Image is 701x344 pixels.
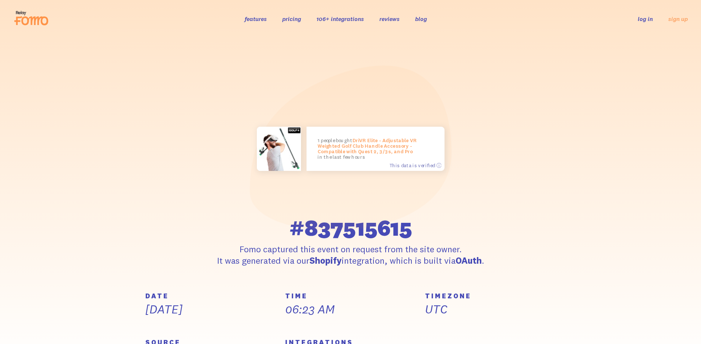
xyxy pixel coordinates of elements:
[289,216,412,239] span: #837515615
[257,127,301,171] img: 1Golf_small.jpg
[425,302,556,317] p: UTC
[145,302,276,317] p: [DATE]
[379,15,400,22] a: reviews
[456,255,482,266] strong: OAuth
[145,293,276,299] h5: DATE
[215,243,486,266] p: Fomo captured this event on request from the site owner. It was generated via our integration, wh...
[638,15,653,22] a: log in
[285,293,416,299] h5: TIME
[282,15,301,22] a: pricing
[415,15,427,22] a: blog
[425,293,556,299] h5: TIMEZONE
[318,138,433,160] p: 1 people bought in the last few hours
[285,302,416,317] p: 06:23 AM
[318,137,417,154] a: DriVR Elite - Adjustable VR Weighted Golf Club Handle Accessory - Compatible with Quest 2, 3/3s, ...
[389,162,441,168] span: This data is verified ⓘ
[309,255,341,266] strong: Shopify
[316,15,364,22] a: 106+ integrations
[668,15,688,23] a: sign up
[245,15,267,22] a: features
